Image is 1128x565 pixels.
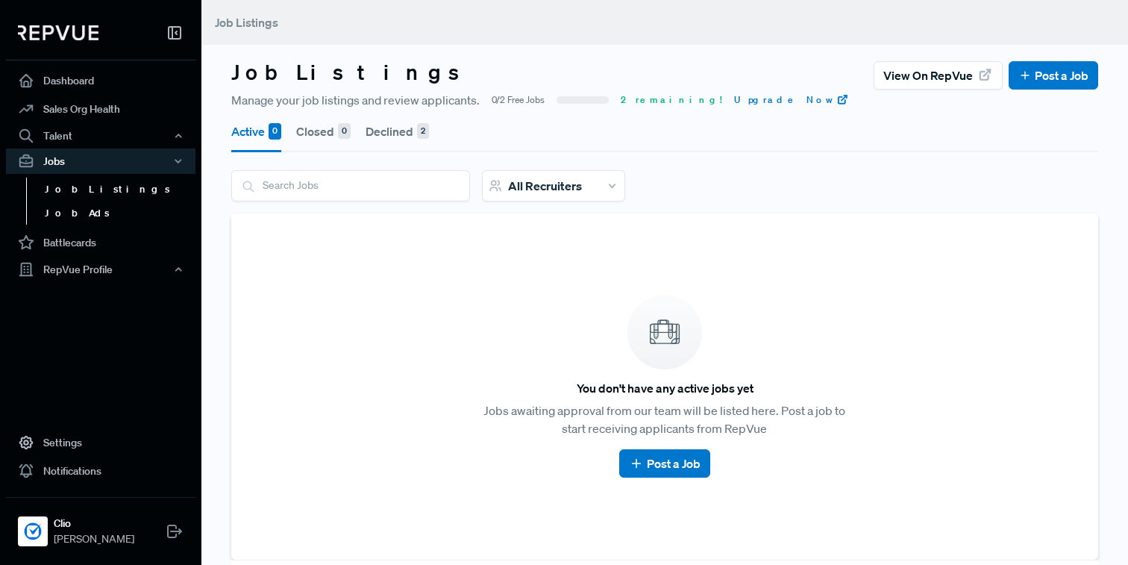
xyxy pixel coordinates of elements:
[18,25,98,40] img: RepVue
[366,110,429,152] button: Declined 2
[492,93,545,107] span: 0/2 Free Jobs
[417,123,429,140] div: 2
[6,497,195,553] a: ClioClio[PERSON_NAME]
[231,60,473,85] h3: Job Listings
[577,381,753,396] h6: You don't have any active jobs yet
[232,171,469,200] input: Search Jobs
[1009,61,1098,90] button: Post a Job
[54,516,134,531] strong: Clio
[6,123,195,149] button: Talent
[734,93,849,107] a: Upgrade Now
[6,257,195,282] button: RepVue Profile
[6,149,195,174] button: Jobs
[231,91,480,109] span: Manage your job listings and review applicants.
[6,66,195,95] a: Dashboard
[508,178,582,193] span: All Recruiters
[6,95,195,123] a: Sales Org Health
[26,178,216,202] a: Job Listings
[269,123,281,140] div: 0
[6,457,195,485] a: Notifications
[1018,66,1088,84] a: Post a Job
[296,110,351,152] button: Closed 0
[629,455,700,472] a: Post a Job
[477,402,851,437] p: Jobs awaiting approval from our team will be listed here. Post a job to start receiving applicant...
[231,110,281,152] button: Active 0
[619,449,709,478] button: Post a Job
[883,66,973,84] span: View on RepVue
[215,15,278,30] span: Job Listings
[621,93,722,107] span: 2 remaining!
[874,61,1003,90] button: View on RepVue
[338,123,351,140] div: 0
[54,531,134,547] span: [PERSON_NAME]
[21,519,45,543] img: Clio
[6,228,195,257] a: Battlecards
[6,428,195,457] a: Settings
[26,202,216,225] a: Job Ads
